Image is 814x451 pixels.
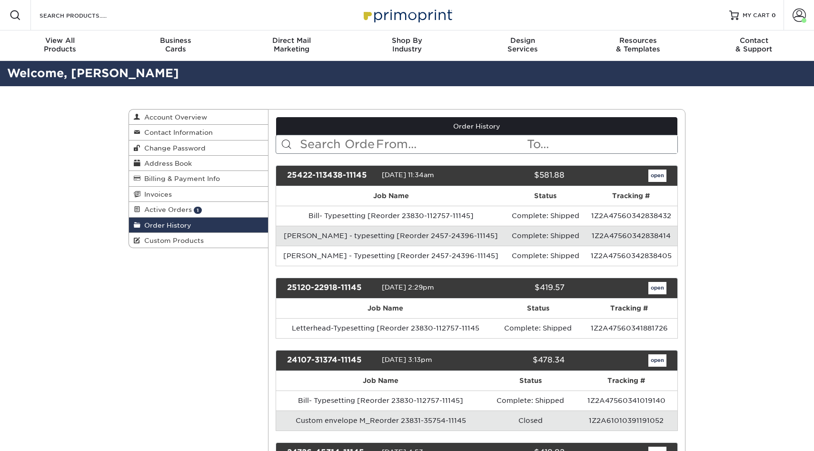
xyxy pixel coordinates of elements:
[280,282,382,294] div: 25120-22918-11145
[648,354,666,367] a: open
[276,411,486,431] td: Custom envelope M_Reorder 23831-35754-11145
[585,186,677,206] th: Tracking #
[140,221,191,229] span: Order History
[465,36,580,53] div: Services
[696,30,812,61] a: Contact& Support
[465,30,580,61] a: DesignServices
[194,207,202,214] span: 1
[299,135,375,153] input: Search Orders...
[585,226,677,246] td: 1Z2A47560342838414
[276,117,678,135] a: Order History
[495,318,581,338] td: Complete: Shipped
[129,125,268,140] a: Contact Information
[129,156,268,171] a: Address Book
[576,411,677,431] td: 1Z2A61010391191052
[140,206,192,213] span: Active Orders
[276,246,506,266] td: [PERSON_NAME] - Typesetting [Reorder 2457-24396-11145]
[585,206,677,226] td: 1Z2A47560342838432
[276,226,506,246] td: [PERSON_NAME] - typesetting [Reorder 2457-24396-11145]
[276,391,486,411] td: Bill- Typesetting [Reorder 23830-112757-11145]
[506,226,585,246] td: Complete: Shipped
[375,135,526,153] input: From...
[276,318,496,338] td: Letterhead-Typesetting [Reorder 23830-112757-11145
[349,36,465,53] div: Industry
[495,299,581,318] th: Status
[772,12,776,19] span: 0
[581,299,677,318] th: Tracking #
[576,371,677,391] th: Tracking #
[118,36,234,53] div: Cards
[129,187,268,202] a: Invoices
[234,30,349,61] a: Direct MailMarketing
[465,36,580,45] span: Design
[276,186,506,206] th: Job Name
[580,36,696,53] div: & Templates
[349,36,465,45] span: Shop By
[118,30,234,61] a: BusinessCards
[382,283,434,291] span: [DATE] 2:29pm
[234,36,349,53] div: Marketing
[280,354,382,367] div: 24107-31374-11145
[280,170,382,182] div: 25422-113438-11145
[140,160,192,167] span: Address Book
[140,175,220,182] span: Billing & Payment Info
[276,371,486,391] th: Job Name
[2,30,118,61] a: View AllProducts
[580,36,696,45] span: Resources
[39,10,131,21] input: SEARCH PRODUCTS.....
[140,144,206,152] span: Change Password
[506,186,585,206] th: Status
[486,391,576,411] td: Complete: Shipped
[129,233,268,248] a: Custom Products
[469,170,571,182] div: $581.88
[696,36,812,45] span: Contact
[743,11,770,20] span: MY CART
[486,371,576,391] th: Status
[486,411,576,431] td: Closed
[581,318,677,338] td: 1Z2A47560341881726
[276,299,496,318] th: Job Name
[580,30,696,61] a: Resources& Templates
[129,110,268,125] a: Account Overview
[129,171,268,186] a: Billing & Payment Info
[140,237,204,244] span: Custom Products
[140,113,207,121] span: Account Overview
[526,135,677,153] input: To...
[234,36,349,45] span: Direct Mail
[506,206,585,226] td: Complete: Shipped
[349,30,465,61] a: Shop ByIndustry
[382,171,434,179] span: [DATE] 11:34am
[469,282,571,294] div: $419.57
[648,170,666,182] a: open
[576,391,677,411] td: 1Z2A47560341019140
[276,206,506,226] td: Bill- Typesetting [Reorder 23830-112757-11145]
[585,246,677,266] td: 1Z2A47560342838405
[129,140,268,156] a: Change Password
[129,202,268,217] a: Active Orders 1
[469,354,571,367] div: $478.34
[2,36,118,53] div: Products
[382,356,432,363] span: [DATE] 3:13pm
[359,5,455,25] img: Primoprint
[648,282,666,294] a: open
[118,36,234,45] span: Business
[696,36,812,53] div: & Support
[129,218,268,233] a: Order History
[506,246,585,266] td: Complete: Shipped
[140,129,213,136] span: Contact Information
[2,36,118,45] span: View All
[140,190,172,198] span: Invoices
